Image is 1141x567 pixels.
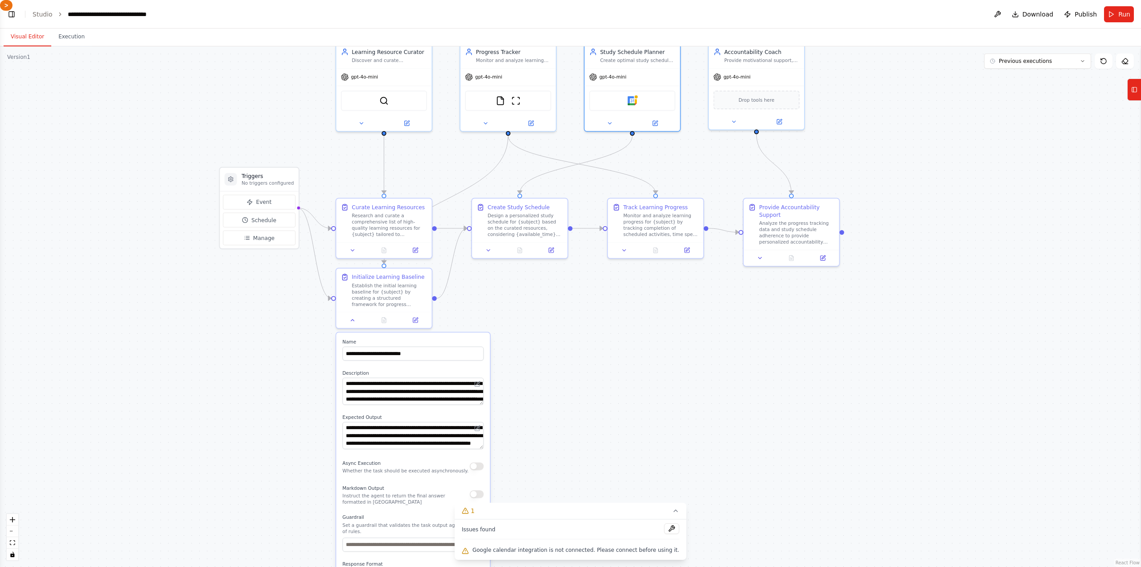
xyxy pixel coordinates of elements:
button: Execution [51,28,92,46]
div: Track Learning Progress [624,203,688,211]
nav: breadcrumb [33,10,179,19]
button: Open in side panel [757,117,801,126]
span: Issues found [462,526,496,533]
span: Google calendar integration is not connected. Please connect before using it. [472,546,679,554]
g: Edge from 9504d26d-e977-4f93-9d41-46b5f8f92624 to 6eb05fce-4485-49ee-a2ae-ef0d9d9472e3 [380,136,388,194]
div: Initialize Learning BaselineEstablish the initial learning baseline for {subject} by creating a s... [336,268,433,329]
span: Publish [1075,10,1097,19]
p: No triggers configured [242,180,294,186]
div: Research and curate a comprehensive list of high-quality learning resources for {subject} tailore... [352,213,427,238]
button: Open in side panel [385,119,428,128]
span: gpt-4o-mini [599,74,627,80]
div: Monitor and analyze learning progress for {subject}, track completion rates, identify learning pa... [476,57,551,63]
div: Provide Accountability SupportAnalyze the progress tracking data and study schedule adherence to ... [743,198,840,267]
button: Publish [1060,6,1100,22]
button: zoom out [7,526,18,537]
div: Provide Accountability Support [759,203,834,219]
p: Instruct the agent to return the final answer formatted in [GEOGRAPHIC_DATA] [342,493,470,505]
div: Study Schedule PlannerCreate optimal study schedules for {subject} considering {available_time}, ... [584,42,681,132]
g: Edge from triggers to 6eb05fce-4485-49ee-a2ae-ef0d9d9472e3 [298,204,331,232]
button: No output available [639,246,672,255]
label: Expected Output [342,414,484,420]
div: Provide motivational support, track goal adherence for {subject}, send reminders, celebrate achie... [724,57,800,63]
h3: Triggers [242,172,294,180]
p: Set a guardrail that validates the task output against a set of rules. [342,522,484,534]
div: Create Study Schedule [488,203,550,211]
button: Open in side panel [538,246,565,255]
button: Manage [223,231,296,245]
div: React Flow controls [7,514,18,560]
button: Open in side panel [402,246,429,255]
button: Open in side panel [809,253,836,263]
button: Open in side panel [402,315,429,325]
button: Show left sidebar [5,8,18,21]
label: Name [342,339,484,345]
div: Curate Learning Resources [352,203,425,211]
div: Accountability CoachProvide motivational support, track goal adherence for {subject}, send remind... [708,42,805,130]
div: Discover and curate personalized learning resources for {subject} based on {learning_level} and {... [352,57,427,63]
button: No output available [503,246,536,255]
button: Previous executions [984,54,1091,69]
span: Drop tools here [739,96,775,103]
img: Google calendar [628,96,637,105]
div: Track Learning ProgressMonitor and analyze learning progress for {subject} by tracking completion... [607,198,704,259]
span: Manage [253,234,275,241]
g: Edge from triggers to d49126a2-a4cd-419b-adc4-2da6176b0e09 [298,204,331,302]
button: No output available [368,246,401,255]
button: Open in side panel [673,246,700,255]
span: gpt-4o-mini [723,74,751,80]
button: Download [1008,6,1057,22]
g: Edge from 1c679c1a-2cdb-4786-91f8-d4ecb4c6df90 to 2bb529d1-b04a-4ff8-8633-97b5bee4fcde [708,224,739,236]
button: Open in side panel [633,119,677,128]
div: Learning Resource Curator [352,48,427,55]
span: Markdown Output [342,486,384,491]
button: Run [1104,6,1134,22]
label: Description [342,370,484,376]
div: Curate Learning ResourcesResearch and curate a comprehensive list of high-quality learning resour... [336,198,433,259]
span: Event [256,198,271,206]
div: TriggersNo triggers configuredEventScheduleManage [219,167,299,249]
button: No output available [775,253,808,263]
button: toggle interactivity [7,549,18,560]
label: Guardrail [342,514,484,521]
button: 1 [455,503,686,519]
button: Visual Editor [4,28,51,46]
button: No output available [368,315,401,325]
button: fit view [7,537,18,549]
div: Establish the initial learning baseline for {subject} by creating a structured framework for prog... [352,282,427,307]
a: Studio [33,11,53,18]
div: Study Schedule Planner [600,48,675,55]
label: Response Format [342,561,484,567]
img: SerperDevTool [379,96,389,105]
button: Open in editor [473,379,482,389]
span: Run [1118,10,1130,19]
div: Design a personalized study schedule for {subject} based on the curated resources, considering {a... [488,213,563,238]
div: Version 1 [7,54,30,61]
g: Edge from 11af6cb3-5c0d-4e0a-a663-73d76c897481 to d49126a2-a4cd-419b-adc4-2da6176b0e09 [380,136,512,263]
button: zoom in [7,514,18,526]
img: ScrapeWebsiteTool [511,96,521,105]
div: Monitor and analyze learning progress for {subject} by tracking completion of scheduled activitie... [624,213,699,238]
button: Open in editor [473,423,482,433]
g: Edge from be4f4df5-96c9-4170-bd1a-2d37bfe27afd to 2bb529d1-b04a-4ff8-8633-97b5bee4fcde [753,134,796,194]
span: 1 [471,506,475,515]
img: FileReadTool [496,96,505,105]
p: Whether the task should be executed asynchronously. [342,468,468,474]
div: Progress Tracker [476,48,551,55]
g: Edge from 11af6cb3-5c0d-4e0a-a663-73d76c897481 to 1c679c1a-2cdb-4786-91f8-d4ecb4c6df90 [504,136,659,194]
div: Create Study ScheduleDesign a personalized study schedule for {subject} based on the curated reso... [471,198,568,259]
div: Learning Resource CuratorDiscover and curate personalized learning resources for {subject} based ... [336,42,433,132]
button: Schedule [223,213,296,228]
span: Schedule [251,216,276,223]
div: Analyze the progress tracking data and study schedule adherence to provide personalized accountab... [759,220,834,245]
div: Accountability Coach [724,48,800,55]
g: Edge from 6eb05fce-4485-49ee-a2ae-ef0d9d9472e3 to 3ea96459-3029-410b-b9ea-f5a7512bb156 [437,224,467,232]
div: Create optimal study schedules for {subject} considering {available_time}, learning goals, and pe... [600,57,675,63]
button: Open in side panel [509,119,553,128]
g: Edge from d49126a2-a4cd-419b-adc4-2da6176b0e09 to 3ea96459-3029-410b-b9ea-f5a7512bb156 [437,224,467,302]
span: Previous executions [999,58,1052,65]
div: Initialize Learning Baseline [352,273,424,281]
span: gpt-4o-mini [475,74,502,80]
span: gpt-4o-mini [351,74,378,80]
button: Event [223,195,296,210]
